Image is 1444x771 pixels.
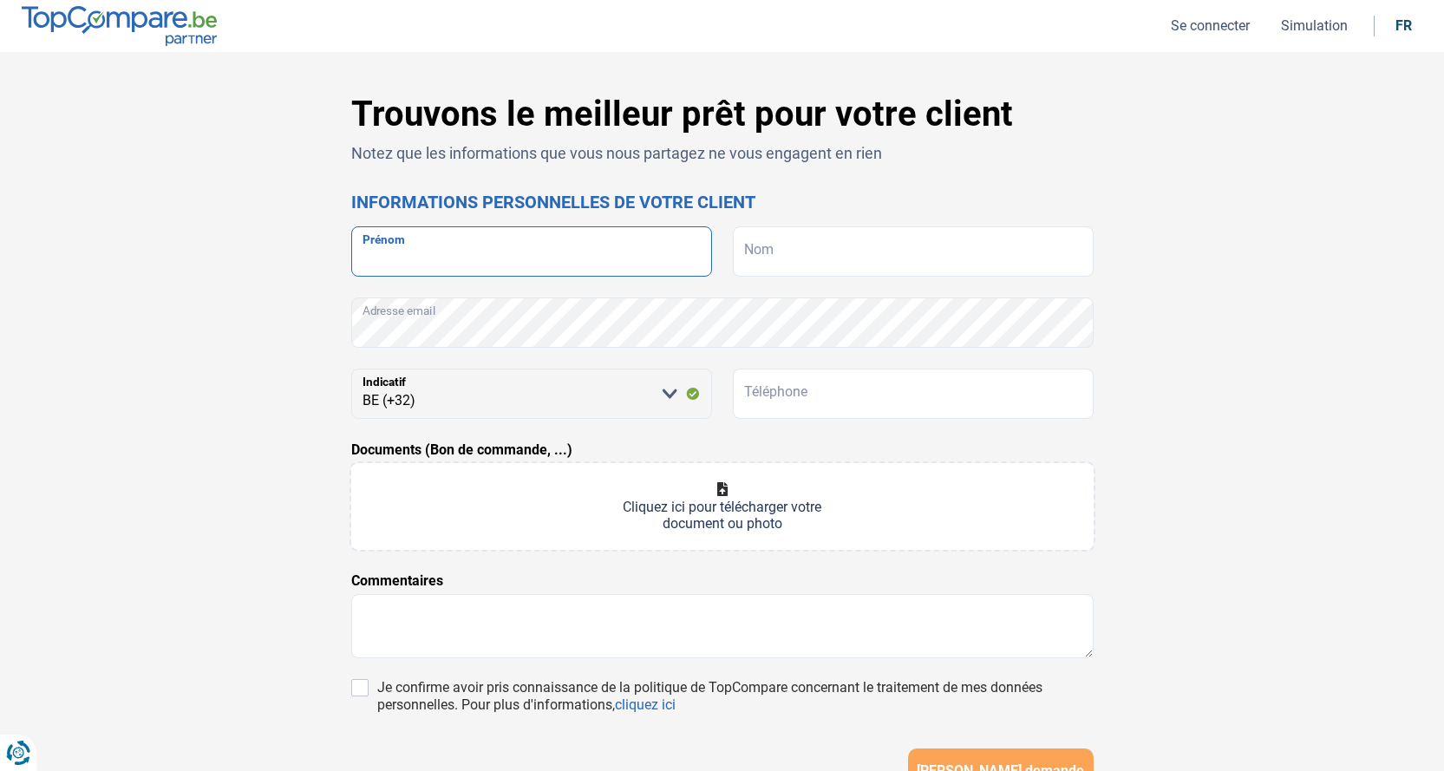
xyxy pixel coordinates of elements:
p: Notez que les informations que vous nous partagez ne vous engagent en rien [351,142,1094,164]
div: fr [1395,17,1412,34]
label: Documents (Bon de commande, ...) [351,440,572,461]
h2: Informations personnelles de votre client [351,192,1094,212]
button: Se connecter [1166,16,1255,35]
label: Commentaires [351,571,443,591]
select: Indicatif [351,369,712,419]
button: Simulation [1276,16,1353,35]
div: Je confirme avoir pris connaissance de la politique de TopCompare concernant le traitement de mes... [377,679,1094,714]
img: TopCompare.be [22,6,217,45]
a: cliquez ici [615,696,676,713]
h1: Trouvons le meilleur prêt pour votre client [351,94,1094,135]
input: 401020304 [733,369,1094,419]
